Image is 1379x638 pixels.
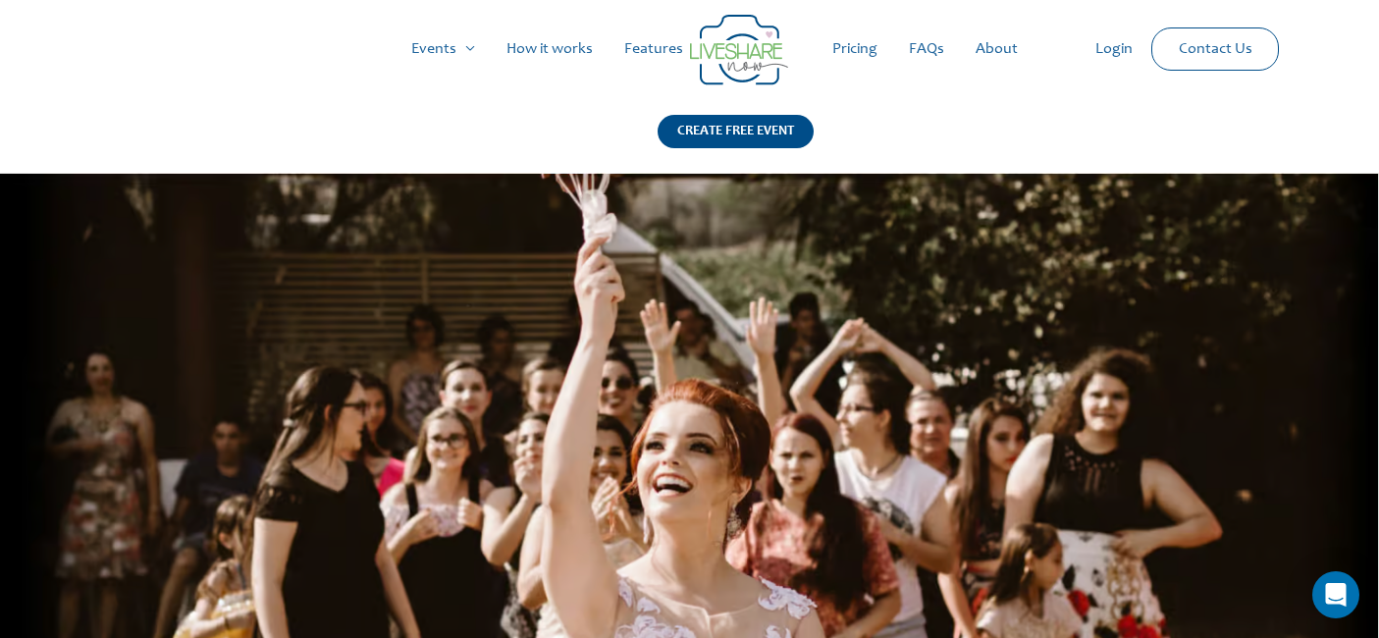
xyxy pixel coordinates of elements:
[1163,28,1268,70] a: Contact Us
[396,18,491,80] a: Events
[960,18,1034,80] a: About
[893,18,960,80] a: FAQs
[690,15,788,85] img: Group 14 | Live Photo Slideshow for Events | Create Free Events Album for Any Occasion
[658,115,814,173] a: CREATE FREE EVENT
[1312,571,1359,618] div: Open Intercom Messenger
[491,18,609,80] a: How it works
[34,18,1345,80] nav: Site Navigation
[658,115,814,148] div: CREATE FREE EVENT
[609,18,699,80] a: Features
[1080,18,1148,80] a: Login
[817,18,893,80] a: Pricing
